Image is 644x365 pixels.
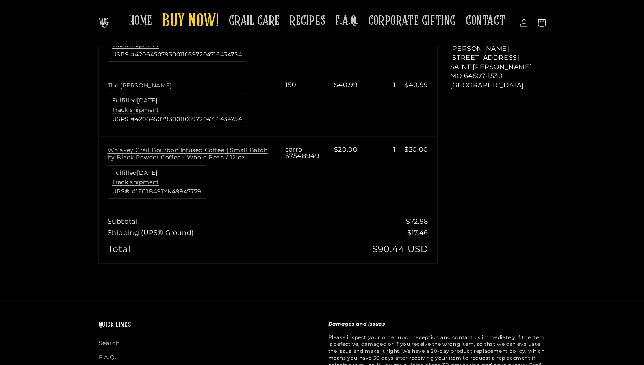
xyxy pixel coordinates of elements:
td: 1 [366,137,404,209]
time: [DATE] [137,169,158,176]
span: RECIPES [290,13,325,29]
td: $90.44 USD [366,239,437,263]
td: Subtotal [99,209,404,227]
time: [DATE] [137,97,158,104]
a: RECIPES [285,8,330,34]
span: HOME [129,13,152,29]
span: F.A.Q. [335,13,358,29]
a: HOME [124,8,157,34]
td: $20.00 [404,137,437,209]
a: Track shipment [112,178,159,186]
span: GRAIL CARE [229,13,280,29]
a: F.A.Q. [99,350,117,365]
a: Track shipment [112,106,159,113]
p: [PERSON_NAME] [STREET_ADDRESS] SAINT [PERSON_NAME] MO 64507-1530 [GEOGRAPHIC_DATA] [450,44,546,90]
span: UPS® #1ZC1B491YN49947779 [112,189,202,194]
a: CORPORATE GIFTING [363,8,461,34]
td: $40.99 [404,72,437,136]
a: GRAIL CARE [224,8,285,34]
td: $72.98 [404,209,437,227]
strong: Damages and issues [328,321,385,327]
span: Fulfilled [112,98,242,103]
a: CONTACT [461,8,510,34]
a: Whiskey Grail Bourbon Infused Coffee | Small Batch by Black Powder Coffee - Whole Bean / 12 oz [108,146,276,161]
a: F.A.Q. [330,8,363,34]
span: USPS #420645079300110597204716434754 [112,52,242,57]
h2: Quick links [99,321,316,330]
td: 1 [366,72,404,136]
span: $40.99 [334,81,358,89]
span: CONTACT [466,13,505,29]
img: The Whiskey Grail [99,18,109,28]
td: Total [99,239,367,263]
a: Search [99,338,120,350]
a: BUY NOW! [157,6,224,38]
td: 150 [285,72,334,136]
span: $20.00 [334,146,358,153]
td: Shipping (UPS® Ground) [99,227,404,239]
td: carro-67548949 [285,137,334,209]
a: The [PERSON_NAME] [108,82,172,89]
span: BUY NOW! [162,11,219,33]
span: USPS #420645079300110597204716434754 [112,116,242,122]
td: $17.46 [404,227,437,239]
span: CORPORATE GIFTING [368,13,456,29]
span: Fulfilled [112,170,202,176]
